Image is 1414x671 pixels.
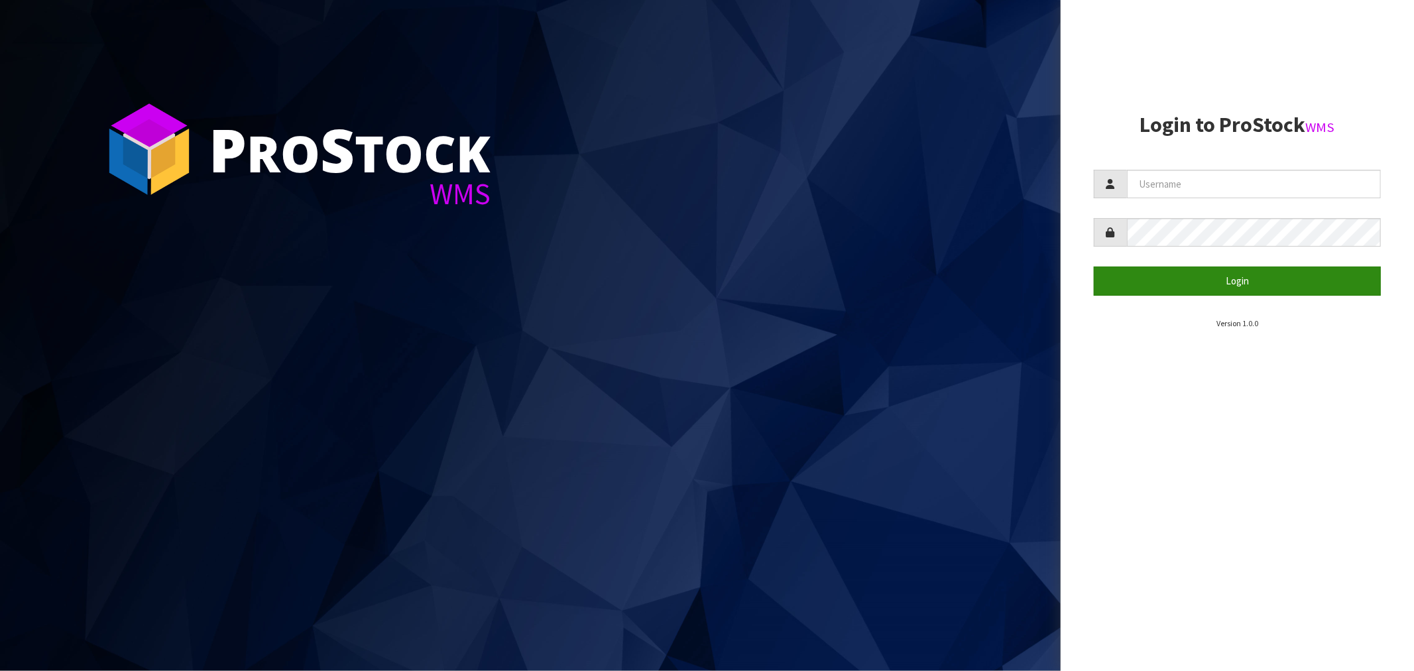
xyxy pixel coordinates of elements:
h2: Login to ProStock [1094,113,1381,137]
input: Username [1127,170,1381,198]
span: P [209,109,247,190]
span: S [320,109,355,190]
small: WMS [1305,119,1334,136]
small: Version 1.0.0 [1216,318,1258,328]
div: ro tock [209,119,491,179]
img: ProStock Cube [99,99,199,199]
div: WMS [209,179,491,209]
button: Login [1094,267,1381,295]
